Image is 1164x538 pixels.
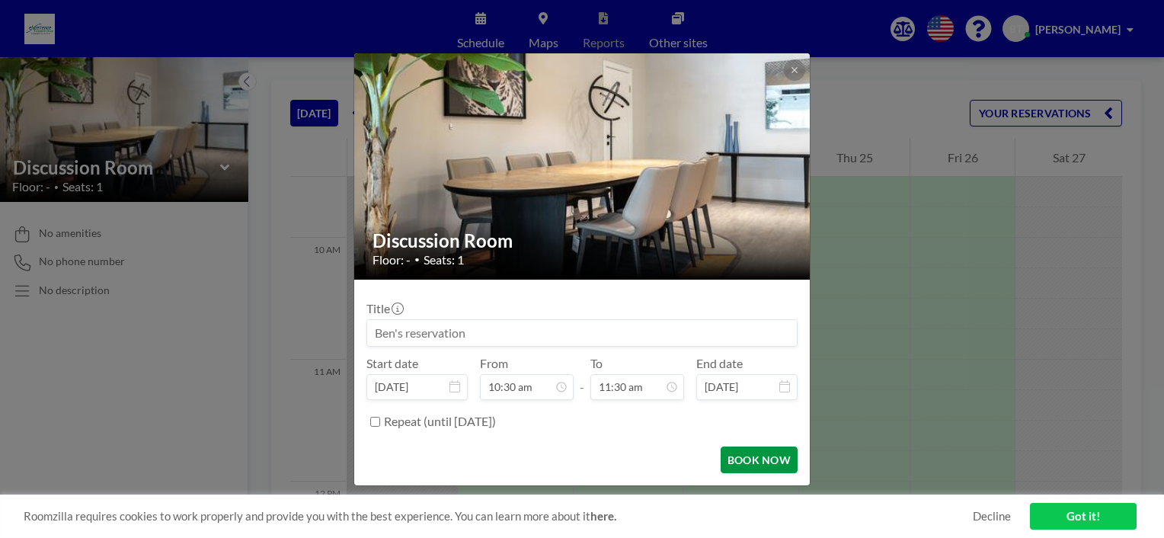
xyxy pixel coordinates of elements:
[480,356,508,371] label: From
[424,252,464,267] span: Seats: 1
[366,301,402,316] label: Title
[973,509,1011,524] a: Decline
[366,356,418,371] label: Start date
[1030,503,1137,530] a: Got it!
[414,254,420,265] span: •
[384,414,496,429] label: Repeat (until [DATE])
[580,361,584,395] span: -
[354,14,811,319] img: 537.jpg
[721,447,798,473] button: BOOK NOW
[373,229,793,252] h2: Discussion Room
[367,320,797,346] input: Ben's reservation
[590,509,616,523] a: here.
[24,509,973,524] span: Roomzilla requires cookies to work properly and provide you with the best experience. You can lea...
[373,252,411,267] span: Floor: -
[590,356,603,371] label: To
